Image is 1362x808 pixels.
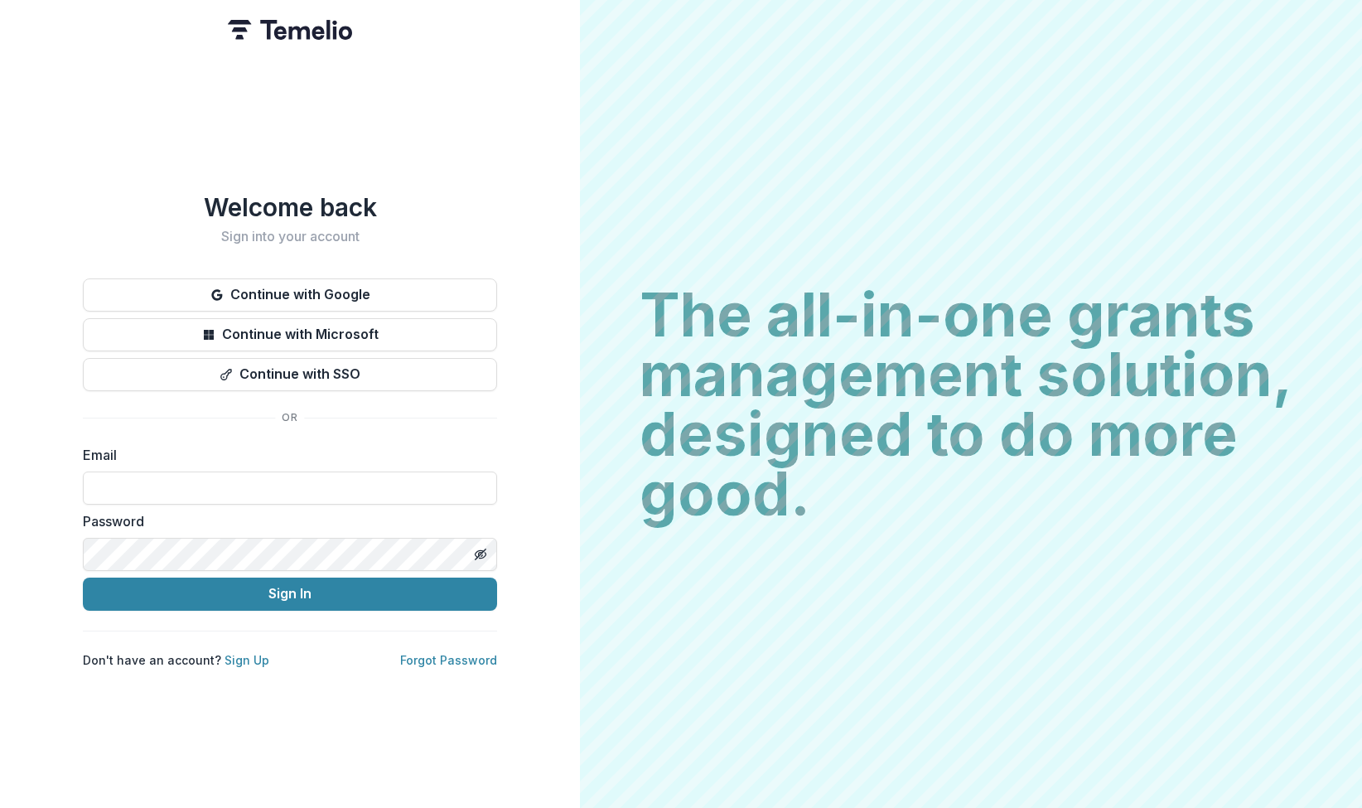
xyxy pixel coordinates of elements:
[225,653,269,667] a: Sign Up
[83,318,497,351] button: Continue with Microsoft
[467,541,494,568] button: Toggle password visibility
[83,278,497,312] button: Continue with Google
[83,578,497,611] button: Sign In
[83,358,497,391] button: Continue with SSO
[83,651,269,669] p: Don't have an account?
[83,511,487,531] label: Password
[83,192,497,222] h1: Welcome back
[400,653,497,667] a: Forgot Password
[83,445,487,465] label: Email
[228,20,352,40] img: Temelio
[83,229,497,244] h2: Sign into your account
